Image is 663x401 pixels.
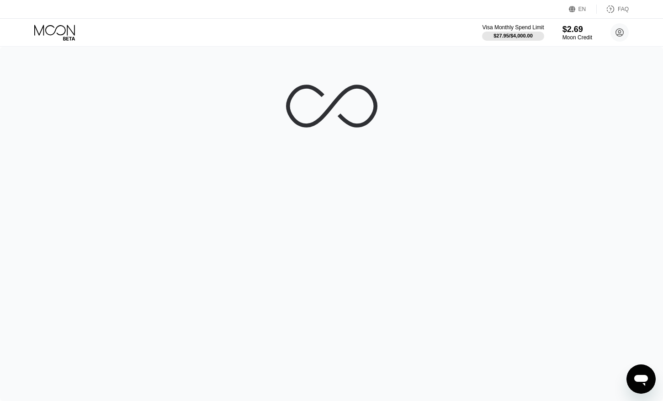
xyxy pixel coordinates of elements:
[562,34,592,41] div: Moon Credit
[493,33,533,38] div: $27.95 / $4,000.00
[562,25,592,41] div: $2.69Moon Credit
[597,5,629,14] div: FAQ
[578,6,586,12] div: EN
[618,6,629,12] div: FAQ
[562,25,592,34] div: $2.69
[482,24,544,41] div: Visa Monthly Spend Limit$27.95/$4,000.00
[482,24,544,31] div: Visa Monthly Spend Limit
[569,5,597,14] div: EN
[626,364,656,394] iframe: Button to launch messaging window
